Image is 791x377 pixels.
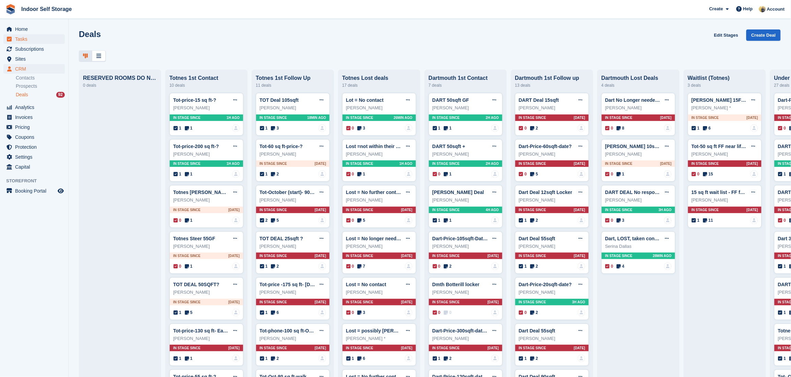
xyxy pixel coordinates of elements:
span: In stage since [173,115,201,120]
a: menu [3,186,65,196]
span: 1 [358,171,365,177]
a: Lost =not within their budget [346,144,412,149]
div: [PERSON_NAME] [432,197,499,204]
span: Storefront [6,178,68,184]
span: In stage since [346,207,373,212]
span: In stage since [519,161,546,166]
a: Totnes [PERSON_NAME] 10sqft locker [173,190,261,195]
span: 0 [519,171,527,177]
a: Dmth Botterill locker [432,282,480,287]
span: [DATE] [660,115,672,120]
a: deal-assignee-blank [319,170,326,178]
div: [PERSON_NAME] [260,197,326,204]
div: [PERSON_NAME] [519,151,585,158]
div: 10 deals [169,81,243,89]
span: In stage since [692,207,719,212]
a: menu [3,142,65,152]
a: deal-assignee-blank [578,263,585,270]
a: Tot-price-15 sq ft-? [173,97,216,103]
img: deal-assignee-blank [491,355,499,362]
a: TOT Deal 105sqft [260,97,299,103]
img: deal-assignee-blank [751,217,758,224]
img: deal-assignee-blank [578,355,585,362]
div: [PERSON_NAME] [605,105,672,111]
span: 5 [358,217,365,223]
a: DART 50sqft GF [432,97,469,103]
a: Tot-price-130 sq ft- Early part of October? [173,328,268,333]
span: 0 [692,171,700,177]
span: In stage since [260,161,287,166]
div: [PERSON_NAME] [432,243,499,250]
span: In stage since [432,253,460,258]
span: 1 [185,217,193,223]
span: Settings [15,152,56,162]
div: 13 deals [515,81,589,89]
a: deal-assignee-blank [664,170,672,178]
span: In stage since [432,115,460,120]
span: 1 [173,171,181,177]
span: 1 [444,171,452,177]
a: deal-assignee-blank [751,170,758,178]
a: TOT DEAL 50SQFT? [173,282,219,287]
span: In stage since [173,253,201,258]
span: [DATE] [574,207,585,212]
a: Lost = No contact [346,282,386,287]
span: 1 [519,217,527,223]
a: menu [3,122,65,132]
span: 1 [778,171,786,177]
a: 15 sq ft wait list - FF for transfer [692,190,764,195]
img: deal-assignee-blank [232,124,240,132]
a: deal-assignee-blank [405,217,412,224]
a: Tot-October (start)- 90 sq ft-walk [260,190,333,195]
span: Home [15,24,56,34]
div: Totnes 1st Follow Up [256,75,330,81]
a: [PERSON_NAME] 10sqft [605,144,661,149]
a: deal-assignee-blank [405,355,412,362]
span: 1 [433,125,441,131]
a: deal-assignee-blank [491,124,499,132]
span: Deals [16,92,28,98]
a: Dart-Price-20sqft-date? [519,282,572,287]
span: 1 [692,125,700,131]
span: In stage since [260,253,287,258]
span: 26MIN AGO [394,115,412,120]
a: Tot-60 sq ft-price-? [260,144,303,149]
span: 0 [346,125,354,131]
a: menu [3,132,65,142]
div: [PERSON_NAME] [173,197,240,204]
span: In stage since [605,161,633,166]
span: Capital [15,162,56,172]
span: 5 [271,217,279,223]
span: 0 [778,125,786,131]
a: TOT DEAL 25sqft ? [260,236,303,241]
span: [DATE] [660,161,672,166]
span: 4H AGO [486,207,499,212]
span: [DATE] [747,161,758,166]
a: DART Deal 15sqft [519,97,559,103]
span: [DATE] [574,253,585,258]
span: 2H AGO [486,115,499,120]
span: 0 [606,125,613,131]
a: deal-assignee-blank [664,124,672,132]
span: [DATE] [747,115,758,120]
a: Dart-Price-105sqft-Date? [432,236,489,241]
span: 5 [530,171,538,177]
img: deal-assignee-blank [751,124,758,132]
a: [PERSON_NAME] Deal [432,190,484,195]
img: deal-assignee-blank [405,124,412,132]
a: menu [3,44,65,54]
a: [PERSON_NAME] 15First floor transfer [692,97,780,103]
span: Create [709,5,723,12]
span: In stage since [519,207,546,212]
span: Protection [15,142,56,152]
span: 1 [185,125,193,131]
div: 4 deals [601,81,675,89]
a: Lost = possibly [PERSON_NAME] [PERSON_NAME] sister?? [346,328,484,333]
div: [PERSON_NAME] [519,243,585,250]
a: menu [3,162,65,172]
a: DART 50sqft + [432,144,465,149]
